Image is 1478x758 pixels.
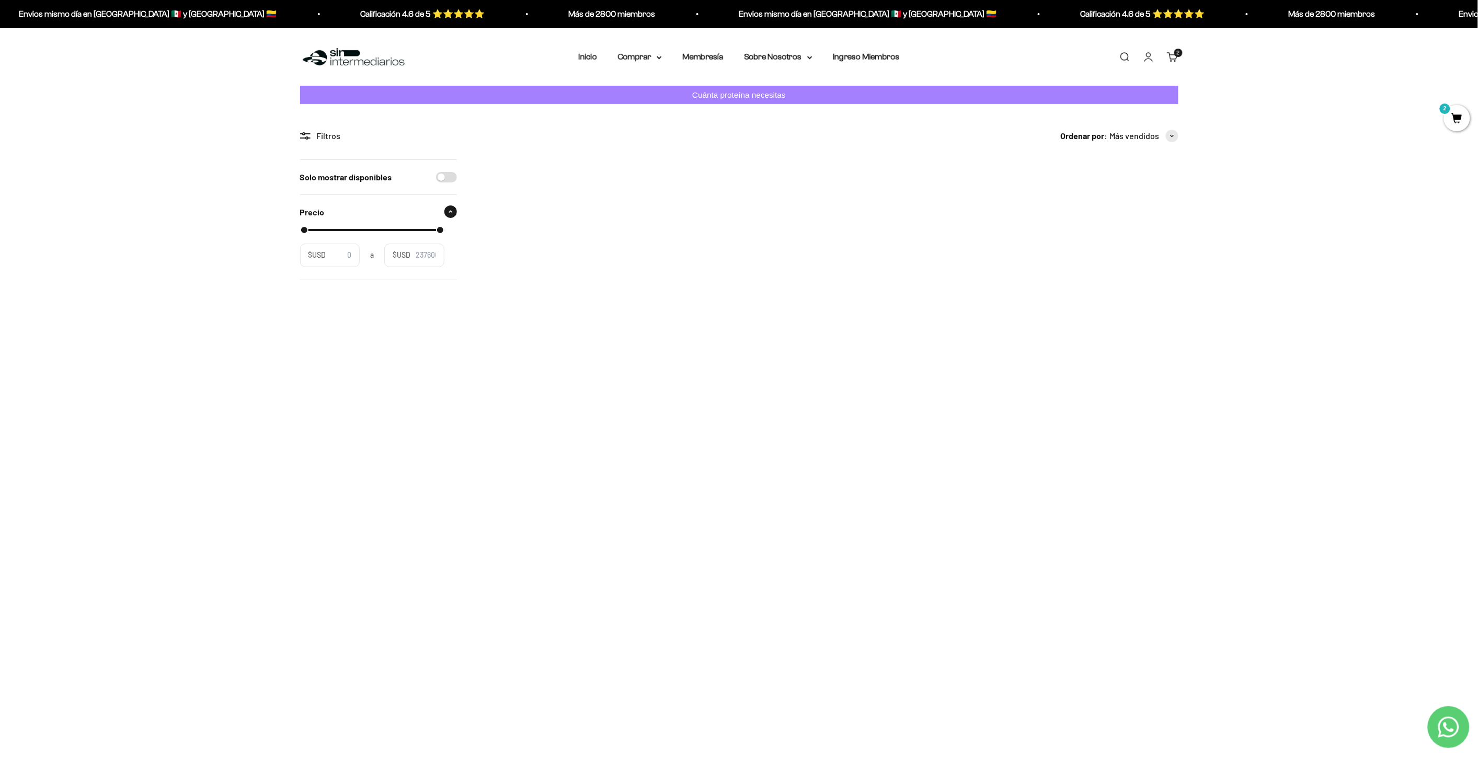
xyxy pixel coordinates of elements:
[1439,102,1451,115] mark: 2
[300,205,325,219] span: Precio
[1081,7,1205,21] p: Calificación 4.6 de 5 ⭐️⭐️⭐️⭐️⭐️
[1444,113,1470,125] a: 2
[690,88,788,101] p: Cuánta proteína necesitas
[1289,7,1376,21] p: Más de 2800 miembros
[569,7,656,21] p: Más de 2800 miembros
[1110,129,1160,143] span: Más vendidos
[1110,129,1178,143] button: Más vendidos
[300,195,457,229] summary: Precio
[416,249,436,261] input: Precio máximo
[618,50,662,64] summary: Comprar
[300,229,444,231] input: Precio mínimo
[300,129,457,143] div: Filtros
[361,7,485,21] p: Calificación 4.6 de 5 ⭐️⭐️⭐️⭐️⭐️
[331,249,352,261] input: Precio mínimo
[300,86,1178,104] a: Cuánta proteína necesitas
[683,52,724,61] a: Membresía
[833,52,900,61] a: Ingreso Miembros
[579,52,597,61] a: Inicio
[1177,50,1179,55] span: 2
[370,249,374,261] span: a
[1061,129,1108,143] span: Ordenar por:
[300,170,392,184] label: Solo mostrar disponibles
[19,7,277,21] p: Envios mismo día en [GEOGRAPHIC_DATA] 🇲🇽 y [GEOGRAPHIC_DATA] 🇨🇴
[744,50,812,64] summary: Sobre Nosotros
[393,249,410,261] span: $USD
[308,249,326,261] span: $USD
[739,7,997,21] p: Envios mismo día en [GEOGRAPHIC_DATA] 🇲🇽 y [GEOGRAPHIC_DATA] 🇨🇴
